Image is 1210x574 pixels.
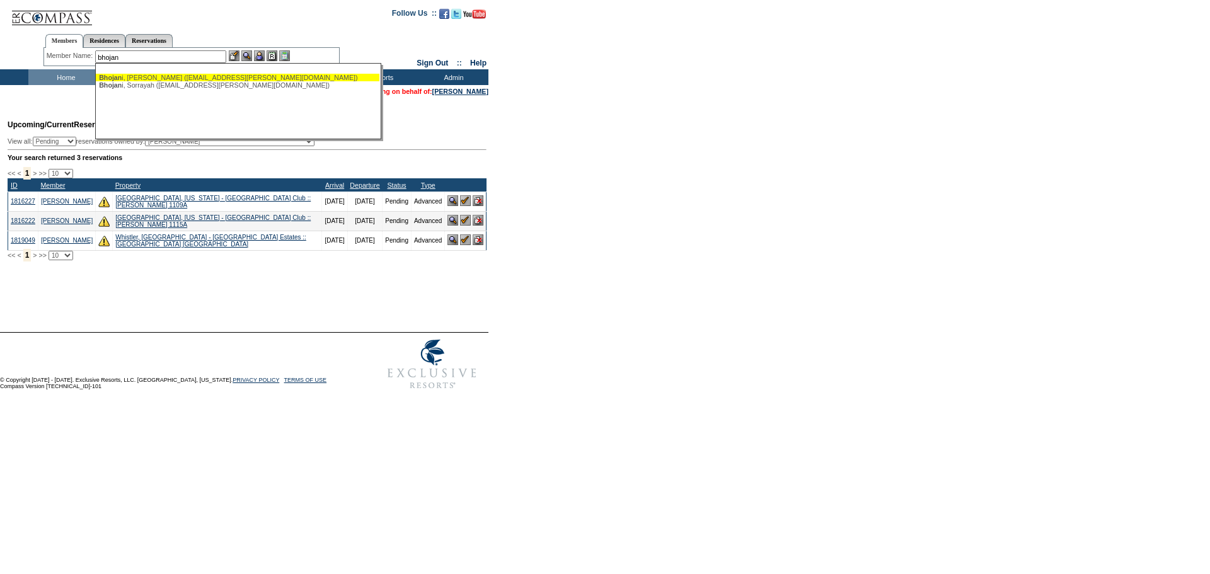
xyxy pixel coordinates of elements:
[99,81,376,89] div: i, Sorrayah ([EMAIL_ADDRESS][PERSON_NAME][DOMAIN_NAME])
[284,377,327,383] a: TERMS OF USE
[383,192,412,211] td: Pending
[347,211,382,231] td: [DATE]
[383,231,412,250] td: Pending
[229,50,239,61] img: b_edit.gif
[98,235,110,246] img: There are insufficient days and/or tokens to cover this reservation
[416,69,488,85] td: Admin
[473,234,483,245] img: Cancel Reservation
[460,195,471,206] img: Confirm Reservation
[344,88,488,95] span: You are acting on behalf of:
[17,251,21,259] span: <
[447,234,458,245] img: View Reservation
[411,192,444,211] td: Advanced
[23,249,32,261] span: 1
[421,181,435,189] a: Type
[83,34,125,47] a: Residences
[350,181,379,189] a: Departure
[8,251,15,259] span: <<
[40,181,65,189] a: Member
[98,196,110,207] img: There are insufficient days and/or tokens to cover this reservation
[376,333,488,396] img: Exclusive Resorts
[11,198,35,205] a: 1816227
[11,237,35,244] a: 1819049
[447,215,458,226] img: View Reservation
[411,231,444,250] td: Advanced
[41,237,93,244] a: [PERSON_NAME]
[99,81,122,89] span: Bhojan
[241,50,252,61] img: View
[473,195,483,206] img: Cancel Reservation
[473,215,483,226] img: Cancel Reservation
[8,154,487,161] div: Your search returned 3 reservations
[347,192,382,211] td: [DATE]
[432,88,488,95] a: [PERSON_NAME]
[38,169,46,177] span: >>
[457,59,462,67] span: ::
[11,217,35,224] a: 1816222
[28,69,101,85] td: Home
[322,192,347,211] td: [DATE]
[233,377,279,383] a: PRIVACY POLICY
[33,251,37,259] span: >
[99,74,122,81] span: Bhojan
[267,50,277,61] img: Reservations
[45,34,84,48] a: Members
[23,167,32,180] span: 1
[463,13,486,20] a: Subscribe to our YouTube Channel
[447,195,458,206] img: View Reservation
[115,181,141,189] a: Property
[125,34,173,47] a: Reservations
[451,9,461,19] img: Follow us on Twitter
[41,198,93,205] a: [PERSON_NAME]
[325,181,344,189] a: Arrival
[387,181,406,189] a: Status
[115,195,311,209] a: [GEOGRAPHIC_DATA], [US_STATE] - [GEOGRAPHIC_DATA] Club :: [PERSON_NAME] 1109A
[11,181,18,189] a: ID
[460,234,471,245] img: Confirm Reservation
[322,231,347,250] td: [DATE]
[460,215,471,226] img: Confirm Reservation
[99,74,376,81] div: i, [PERSON_NAME] ([EMAIL_ADDRESS][PERSON_NAME][DOMAIN_NAME])
[463,9,486,19] img: Subscribe to our YouTube Channel
[8,169,15,177] span: <<
[470,59,487,67] a: Help
[38,251,46,259] span: >>
[115,214,311,228] a: [GEOGRAPHIC_DATA], [US_STATE] - [GEOGRAPHIC_DATA] Club :: [PERSON_NAME] 1115A
[411,211,444,231] td: Advanced
[254,50,265,61] img: Impersonate
[392,8,437,23] td: Follow Us ::
[115,234,306,248] a: Whistler, [GEOGRAPHIC_DATA] - [GEOGRAPHIC_DATA] Estates :: [GEOGRAPHIC_DATA] [GEOGRAPHIC_DATA]
[417,59,448,67] a: Sign Out
[41,217,93,224] a: [PERSON_NAME]
[8,137,320,146] div: View all: reservations owned by:
[439,13,449,20] a: Become our fan on Facebook
[451,13,461,20] a: Follow us on Twitter
[98,215,110,227] img: There are insufficient days and/or tokens to cover this reservation
[322,211,347,231] td: [DATE]
[17,169,21,177] span: <
[347,231,382,250] td: [DATE]
[279,50,290,61] img: b_calculator.gif
[383,211,412,231] td: Pending
[439,9,449,19] img: Become our fan on Facebook
[8,120,74,129] span: Upcoming/Current
[33,169,37,177] span: >
[47,50,95,61] div: Member Name:
[8,120,122,129] span: Reservations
